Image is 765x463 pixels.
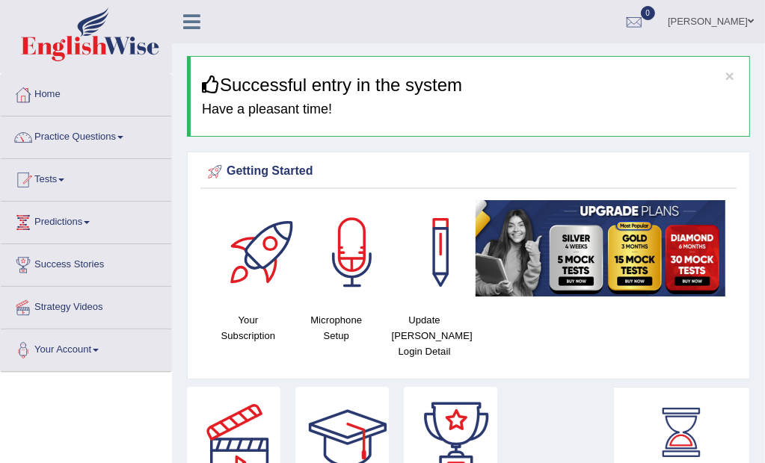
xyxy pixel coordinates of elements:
img: small5.jpg [476,200,725,296]
a: Tests [1,159,171,196]
a: Success Stories [1,244,171,282]
button: × [725,68,734,84]
a: Strategy Videos [1,287,171,324]
h4: Have a pleasant time! [202,102,738,117]
a: Your Account [1,329,171,367]
span: 0 [641,6,656,20]
h4: Microphone Setup [300,312,373,344]
a: Predictions [1,202,171,239]
div: Getting Started [204,161,733,183]
h4: Update [PERSON_NAME] Login Detail [388,312,461,359]
h3: Successful entry in the system [202,75,738,95]
a: Practice Questions [1,116,171,154]
h4: Your Subscription [212,312,285,344]
a: Home [1,74,171,111]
